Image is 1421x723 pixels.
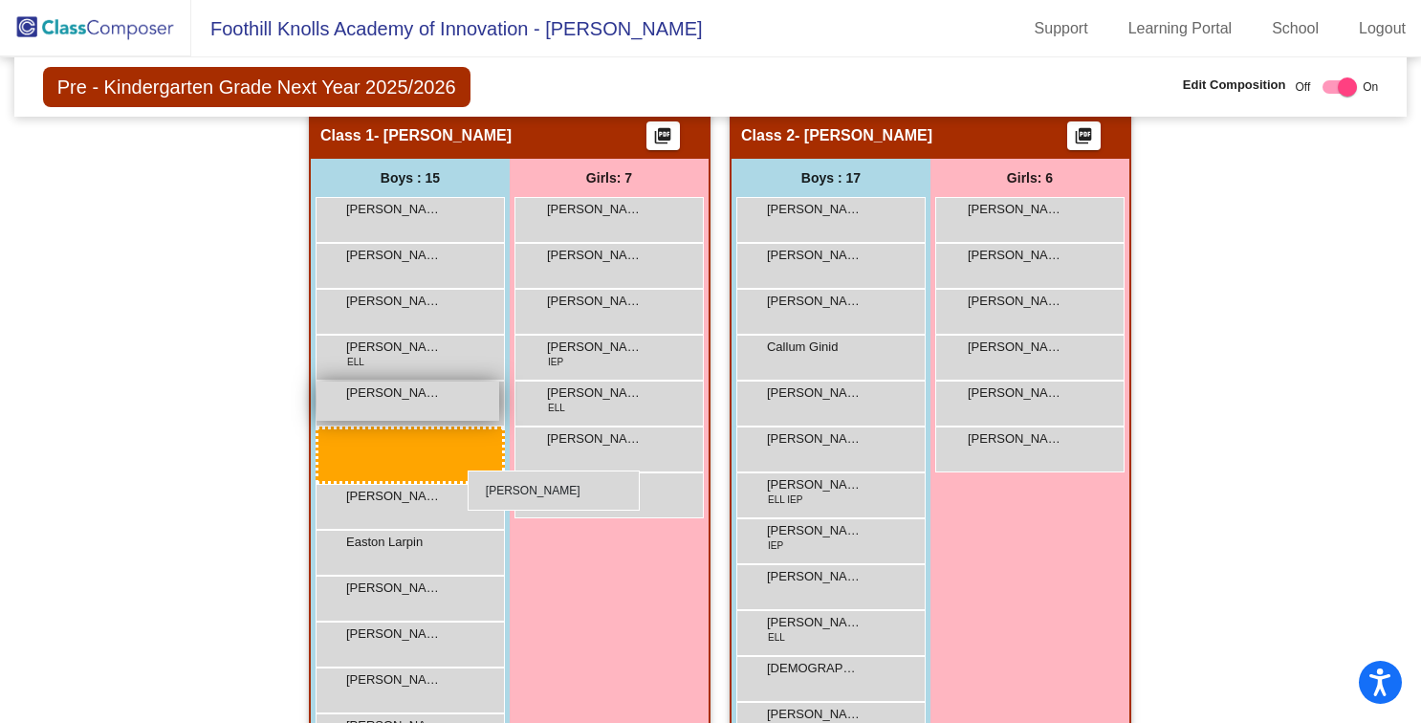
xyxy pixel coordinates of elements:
[767,200,863,219] span: [PERSON_NAME]
[1113,13,1248,44] a: Learning Portal
[548,401,565,415] span: ELL
[346,670,442,690] span: [PERSON_NAME]
[510,159,709,197] div: Girls: 7
[374,126,512,145] span: - [PERSON_NAME]
[346,533,442,552] span: Easton Larpin
[547,429,643,449] span: [PERSON_NAME]
[43,67,470,107] span: Pre - Kindergarten Grade Next Year 2025/2026
[1363,78,1378,96] span: On
[547,246,643,265] span: [PERSON_NAME]
[651,126,674,153] mat-icon: picture_as_pdf
[1067,121,1101,150] button: Print Students Details
[646,121,680,150] button: Print Students Details
[547,383,643,403] span: [PERSON_NAME]
[768,493,802,507] span: ELL IEP
[347,355,364,369] span: ELL
[547,475,643,494] span: [PERSON_NAME]
[767,383,863,403] span: [PERSON_NAME]
[767,246,863,265] span: [PERSON_NAME] [PERSON_NAME]
[311,159,510,197] div: Boys : 15
[767,567,863,586] span: [PERSON_NAME]
[346,338,442,357] span: [PERSON_NAME]
[767,338,863,357] span: Callum Ginid
[547,292,643,311] span: [PERSON_NAME]
[1183,76,1286,95] span: Edit Composition
[346,487,442,506] span: [PERSON_NAME]
[346,383,442,403] span: [PERSON_NAME]
[767,521,863,540] span: [PERSON_NAME]
[547,200,643,219] span: [PERSON_NAME]
[320,126,374,145] span: Class 1
[1344,13,1421,44] a: Logout
[968,292,1063,311] span: [PERSON_NAME]
[968,338,1063,357] span: [PERSON_NAME]
[1019,13,1104,44] a: Support
[968,246,1063,265] span: [PERSON_NAME]
[968,383,1063,403] span: [PERSON_NAME]
[191,13,703,44] span: Foothill Knolls Academy of Innovation - [PERSON_NAME]
[346,292,442,311] span: [PERSON_NAME]
[930,159,1129,197] div: Girls: 6
[1295,78,1310,96] span: Off
[346,624,442,644] span: [PERSON_NAME]
[767,659,863,678] span: [DEMOGRAPHIC_DATA][PERSON_NAME]
[768,630,785,645] span: ELL
[768,538,783,553] span: IEP
[1257,13,1334,44] a: School
[767,429,863,449] span: [PERSON_NAME]
[346,579,442,598] span: [PERSON_NAME]
[795,126,932,145] span: - [PERSON_NAME]
[767,475,863,494] span: [PERSON_NAME]
[732,159,930,197] div: Boys : 17
[346,200,442,219] span: [PERSON_NAME]
[1072,126,1095,153] mat-icon: picture_as_pdf
[767,613,863,632] span: [PERSON_NAME]
[547,338,643,357] span: [PERSON_NAME]
[741,126,795,145] span: Class 2
[968,429,1063,449] span: [PERSON_NAME]
[767,292,863,311] span: [PERSON_NAME]
[968,200,1063,219] span: [PERSON_NAME]
[346,246,442,265] span: [PERSON_NAME] Gatan
[548,355,563,369] span: IEP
